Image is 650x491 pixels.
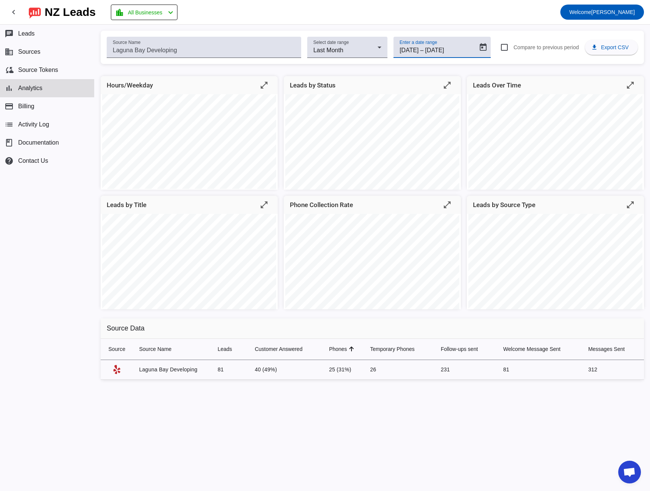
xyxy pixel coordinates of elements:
[5,65,14,75] mat-icon: cloud_sync
[249,360,323,380] td: 40 (49%)
[18,85,42,92] span: Analytics
[476,40,491,55] button: Open calendar
[323,360,364,380] td: 25 (31%)
[588,345,625,353] div: Messages Sent
[420,46,424,55] span: –
[211,360,249,380] td: 81
[585,40,638,55] button: Export CSV
[443,81,452,90] mat-icon: open_in_full
[618,461,641,483] a: Open chat
[5,29,14,38] mat-icon: chat
[18,67,58,73] span: Source Tokens
[18,157,48,164] span: Contact Us
[107,200,146,210] mat-card-title: Leads by Title
[133,360,211,380] td: Laguna Bay Developing
[364,360,435,380] td: 26
[5,102,14,111] mat-icon: payment
[370,345,429,353] div: Temporary Phones
[626,200,635,209] mat-icon: open_in_full
[313,40,349,45] mat-label: Select date range
[9,8,18,17] mat-icon: chevron_left
[113,46,295,55] input: Laguna Bay Developing
[128,7,162,18] span: All Businesses
[101,339,133,360] th: Source
[5,156,14,165] mat-icon: help
[290,200,353,210] mat-card-title: Phone Collection Rate
[329,345,347,353] div: Phones
[5,138,14,147] span: book
[18,121,49,128] span: Activity Log
[601,44,628,50] span: Export CSV
[18,30,35,37] span: Leads
[425,46,461,55] input: End date
[370,345,415,353] div: Temporary Phones
[115,8,124,17] mat-icon: location_city
[443,200,452,209] mat-icon: open_in_full
[260,81,269,90] mat-icon: open_in_full
[513,44,579,50] span: Compare to previous period
[560,5,644,20] button: Welcome[PERSON_NAME]
[400,40,437,45] mat-label: Enter a date range
[260,200,269,209] mat-icon: open_in_full
[473,80,521,90] mat-card-title: Leads Over Time
[5,120,14,129] mat-icon: list
[255,345,317,353] div: Customer Answered
[45,7,96,17] div: NZ Leads
[441,345,478,353] div: Follow-ups sent
[626,81,635,90] mat-icon: open_in_full
[111,5,177,20] button: All Businesses
[5,47,14,56] mat-icon: business
[113,40,140,45] mat-label: Source Name
[473,200,535,210] mat-card-title: Leads by Source Type
[166,8,175,17] mat-icon: chevron_left
[569,7,635,17] span: [PERSON_NAME]
[5,84,14,93] mat-icon: bar_chart
[591,44,598,51] mat-icon: download
[329,345,358,353] div: Phones
[255,345,302,353] div: Customer Answered
[107,80,153,90] mat-card-title: Hours/Weekday
[18,48,40,55] span: Sources
[139,345,205,353] div: Source Name
[101,318,644,339] h2: Source Data
[503,345,560,353] div: Welcome Message Sent
[588,345,638,353] div: Messages Sent
[290,80,336,90] mat-card-title: Leads by Status
[218,345,243,353] div: Leads
[441,345,491,353] div: Follow-ups sent
[435,360,497,380] td: 231
[218,345,232,353] div: Leads
[112,365,121,374] mat-icon: Yelp
[18,103,34,110] span: Billing
[503,345,576,353] div: Welcome Message Sent
[18,139,59,146] span: Documentation
[313,47,343,53] span: Last Month
[497,360,582,380] td: 81
[29,6,41,19] img: logo
[139,345,172,353] div: Source Name
[569,9,591,15] span: Welcome
[400,46,418,55] input: Start date
[582,360,644,380] td: 312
